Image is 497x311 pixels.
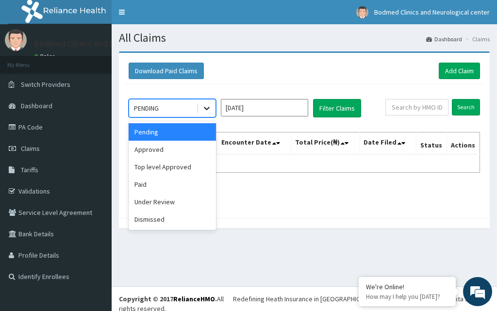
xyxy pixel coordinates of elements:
[129,211,216,228] div: Dismissed
[463,35,490,43] li: Claims
[129,123,216,141] div: Pending
[129,193,216,211] div: Under Review
[360,132,416,155] th: Date Filed
[21,101,52,110] span: Dashboard
[221,99,308,116] input: Select Month and Year
[21,165,38,174] span: Tariffs
[21,80,70,89] span: Switch Providers
[119,295,217,303] strong: Copyright © 2017 .
[447,132,480,155] th: Actions
[385,99,448,115] input: Search by HMO ID
[129,141,216,158] div: Approved
[366,282,448,291] div: We're Online!
[34,39,185,48] p: Bodmed Clinics and Neurological center
[119,32,490,44] h1: All Claims
[21,144,40,153] span: Claims
[129,176,216,193] div: Paid
[129,63,204,79] button: Download Paid Claims
[173,295,215,303] a: RelianceHMO
[129,158,216,176] div: Top level Approved
[452,99,480,115] input: Search
[439,63,480,79] a: Add Claim
[356,6,368,18] img: User Image
[34,53,57,60] a: Online
[426,35,462,43] a: Dashboard
[374,8,490,16] span: Bodmed Clinics and Neurological center
[134,103,159,113] div: PENDING
[313,99,361,117] button: Filter Claims
[366,293,448,301] p: How may I help you today?
[233,294,490,304] div: Redefining Heath Insurance in [GEOGRAPHIC_DATA] using Telemedicine and Data Science!
[5,29,27,51] img: User Image
[416,132,447,155] th: Status
[291,132,360,155] th: Total Price(₦)
[217,132,291,155] th: Encounter Date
